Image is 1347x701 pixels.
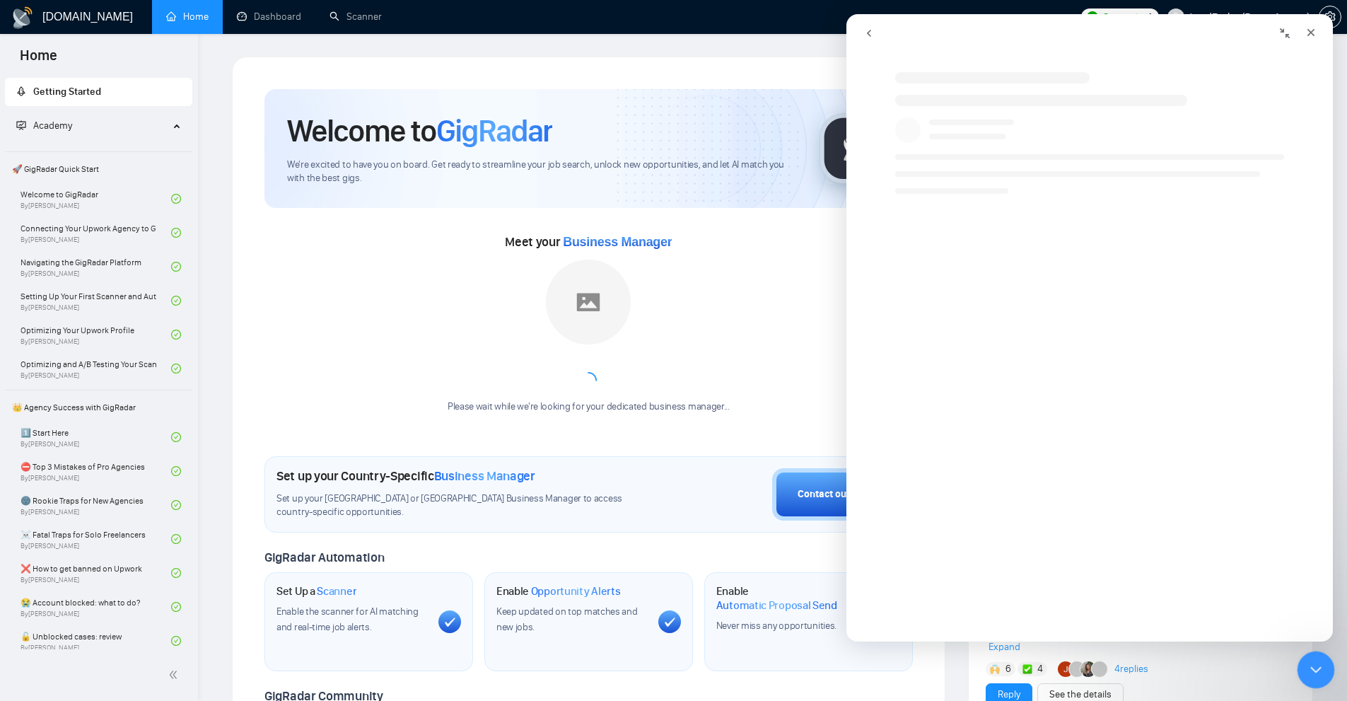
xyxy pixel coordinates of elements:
[16,120,72,132] span: Academy
[171,228,181,238] span: check-circle
[276,468,535,484] h1: Set up your Country-Specific
[21,422,171,453] a: 1️⃣ Start HereBy[PERSON_NAME]
[798,487,875,502] div: Contact our team
[496,584,621,598] h1: Enable
[439,400,738,414] div: Please wait while we're looking for your dedicated business manager...
[1148,9,1153,25] span: 1
[1171,12,1181,22] span: user
[6,393,191,422] span: 👑 Agency Success with GigRadar
[21,251,171,282] a: Navigating the GigRadar PlatformBy[PERSON_NAME]
[16,120,26,130] span: fund-projection-screen
[1087,11,1098,23] img: upwork-logo.png
[1319,11,1341,23] a: setting
[5,78,192,106] li: Getting Started
[846,14,1333,642] iframe: Intercom live chat
[287,112,552,150] h1: Welcome to
[820,113,890,184] img: gigradar-logo.png
[171,500,181,510] span: check-circle
[171,262,181,272] span: check-circle
[1005,662,1011,676] span: 6
[11,6,34,29] img: logo
[1319,11,1341,23] span: setting
[505,234,672,250] span: Meet your
[21,625,171,656] a: 🔓 Unblocked cases: reviewBy[PERSON_NAME]
[1022,664,1032,674] img: ✅
[716,620,836,632] span: Never miss any opportunities.
[1298,651,1335,689] iframe: Intercom live chat
[990,664,1000,674] img: 🙌
[317,584,356,598] span: Scanner
[563,235,672,249] span: Business Manager
[237,11,301,23] a: dashboardDashboard
[1080,661,1096,677] img: Korlan
[1114,662,1148,676] a: 4replies
[330,11,382,23] a: searchScanner
[171,364,181,373] span: check-circle
[287,158,797,185] span: We're excited to have you on board. Get ready to streamline your job search, unlock new opportuni...
[1058,661,1073,677] img: JM
[716,584,867,612] h1: Enable
[21,591,171,622] a: 😭 Account blocked: what to do?By[PERSON_NAME]
[21,489,171,521] a: 🌚 Rookie Traps for New AgenciesBy[PERSON_NAME]
[434,468,535,484] span: Business Manager
[21,217,171,248] a: Connecting Your Upwork Agency to GigRadarBy[PERSON_NAME]
[436,112,552,150] span: GigRadar
[264,550,384,565] span: GigRadar Automation
[166,11,209,23] a: homeHome
[21,319,171,350] a: Optimizing Your Upwork ProfileBy[PERSON_NAME]
[171,636,181,646] span: check-circle
[989,641,1020,653] span: Expand
[8,45,69,75] span: Home
[33,86,101,98] span: Getting Started
[21,353,171,384] a: Optimizing and A/B Testing Your Scanner for Better ResultsBy[PERSON_NAME]
[276,492,651,519] span: Set up your [GEOGRAPHIC_DATA] or [GEOGRAPHIC_DATA] Business Manager to access country-specific op...
[772,468,901,521] button: Contact our team
[171,296,181,306] span: check-circle
[496,606,638,633] span: Keep updated on top matches and new jobs.
[16,86,26,96] span: rocket
[21,285,171,316] a: Setting Up Your First Scanner and Auto-BidderBy[PERSON_NAME]
[171,602,181,612] span: check-circle
[33,120,72,132] span: Academy
[1102,9,1145,25] span: Connects:
[6,155,191,183] span: 🚀 GigRadar Quick Start
[1037,662,1043,676] span: 4
[171,432,181,442] span: check-circle
[171,466,181,476] span: check-circle
[168,668,182,682] span: double-left
[21,523,171,555] a: ☠️ Fatal Traps for Solo FreelancersBy[PERSON_NAME]
[276,606,419,633] span: Enable the scanner for AI matching and real-time job alerts.
[531,584,621,598] span: Opportunity Alerts
[716,598,837,613] span: Automatic Proposal Send
[21,456,171,487] a: ⛔ Top 3 Mistakes of Pro AgenciesBy[PERSON_NAME]
[578,370,599,391] span: loading
[171,534,181,544] span: check-circle
[21,557,171,589] a: ❌ How to get banned on UpworkBy[PERSON_NAME]
[171,194,181,204] span: check-circle
[276,584,356,598] h1: Set Up a
[171,330,181,340] span: check-circle
[1319,6,1341,28] button: setting
[546,260,631,344] img: placeholder.png
[21,183,171,214] a: Welcome to GigRadarBy[PERSON_NAME]
[171,568,181,578] span: check-circle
